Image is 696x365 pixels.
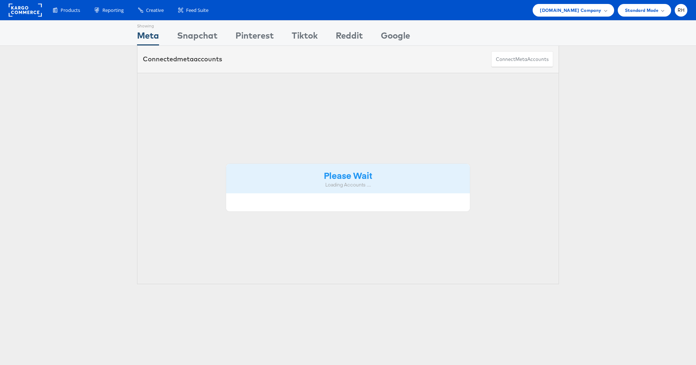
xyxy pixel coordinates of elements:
[137,21,159,29] div: Showing
[102,7,124,14] span: Reporting
[625,6,658,14] span: Standard Mode
[177,55,194,63] span: meta
[336,29,363,45] div: Reddit
[61,7,80,14] span: Products
[137,29,159,45] div: Meta
[381,29,410,45] div: Google
[515,56,527,63] span: meta
[177,29,217,45] div: Snapchat
[146,7,164,14] span: Creative
[491,51,553,67] button: ConnectmetaAccounts
[678,8,685,13] span: RH
[324,169,372,181] strong: Please Wait
[292,29,318,45] div: Tiktok
[232,181,464,188] div: Loading Accounts ....
[540,6,601,14] span: [DOMAIN_NAME] Company
[143,54,222,64] div: Connected accounts
[235,29,274,45] div: Pinterest
[186,7,208,14] span: Feed Suite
